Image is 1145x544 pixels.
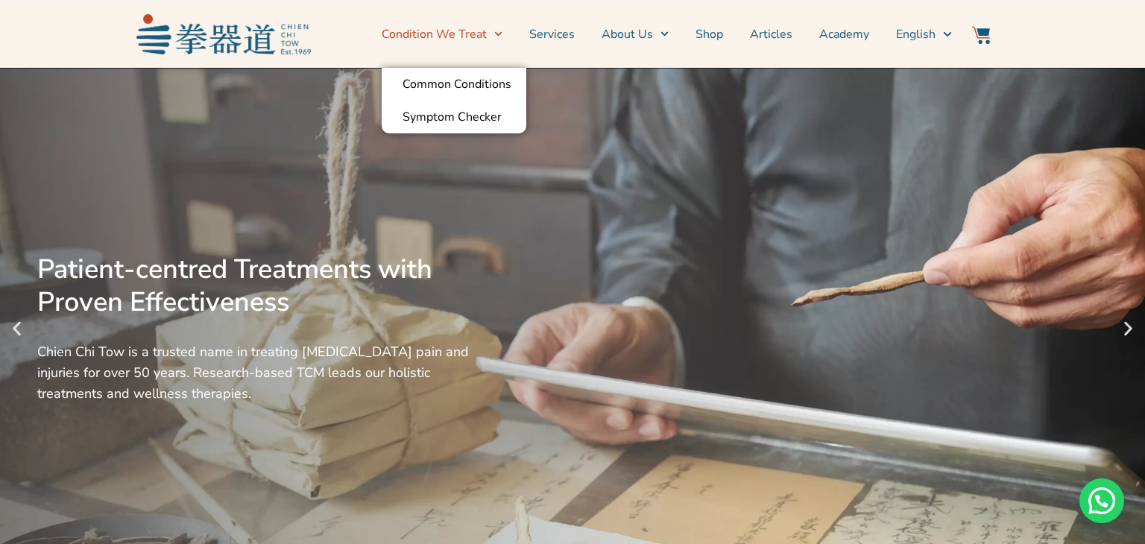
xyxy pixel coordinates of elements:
a: Symptom Checker [382,101,526,133]
div: Chien Chi Tow is a trusted name in treating [MEDICAL_DATA] pain and injuries for over 50 years. R... [37,341,476,404]
a: Services [529,16,575,53]
a: Shop [695,16,723,53]
a: English [896,16,951,53]
div: Next slide [1119,320,1138,338]
div: Previous slide [7,320,26,338]
a: Common Conditions [382,68,526,101]
a: Articles [750,16,792,53]
nav: Menu [318,16,952,53]
ul: Condition We Treat [382,68,526,133]
a: Academy [819,16,869,53]
div: Patient-centred Treatments with Proven Effectiveness [37,253,476,319]
a: Condition We Treat [382,16,502,53]
span: English [896,25,936,43]
a: About Us [602,16,669,53]
img: Website Icon-03 [972,26,990,44]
